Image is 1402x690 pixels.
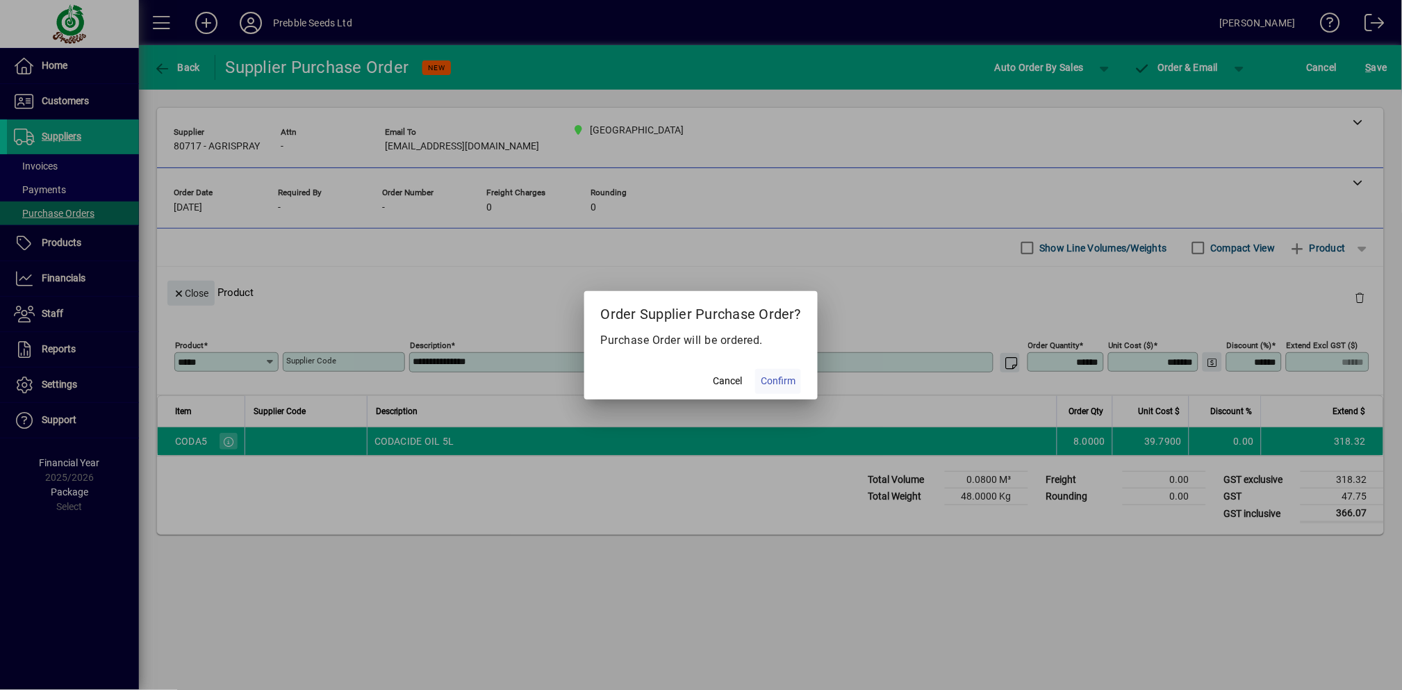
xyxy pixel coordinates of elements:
button: Confirm [755,369,801,394]
span: Confirm [761,374,795,388]
h2: Order Supplier Purchase Order? [584,291,818,331]
span: Cancel [713,374,742,388]
p: Purchase Order will be ordered. [601,332,802,349]
button: Cancel [705,369,750,394]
